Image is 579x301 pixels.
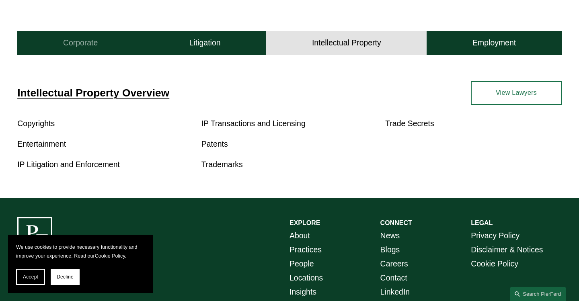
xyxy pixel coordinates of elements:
[201,119,306,128] a: IP Transactions and Licensing
[380,271,407,285] a: Contact
[312,38,381,48] h4: Intellectual Property
[8,235,153,293] section: Cookie banner
[289,271,323,285] a: Locations
[51,269,80,285] button: Decline
[57,274,74,280] span: Decline
[510,287,566,301] a: Search this site
[380,243,400,257] a: Blogs
[380,285,410,299] a: LinkedIn
[472,38,516,48] h4: Employment
[471,81,562,104] a: View Lawyers
[17,87,169,99] a: Intellectual Property Overview
[385,119,434,128] a: Trade Secrets
[289,229,310,243] a: About
[16,269,45,285] button: Accept
[289,243,322,257] a: Practices
[201,160,243,169] a: Trademarks
[471,229,519,243] a: Privacy Policy
[289,257,314,271] a: People
[380,257,408,271] a: Careers
[16,243,145,261] p: We use cookies to provide necessary functionality and improve your experience. Read our .
[471,257,518,271] a: Cookie Policy
[63,38,98,48] h4: Corporate
[95,253,125,259] a: Cookie Policy
[201,139,228,148] a: Patents
[471,243,543,257] a: Disclaimer & Notices
[17,119,55,128] a: Copyrights
[189,38,221,48] h4: Litigation
[380,219,412,226] strong: CONNECT
[23,274,38,280] span: Accept
[17,160,120,169] a: IP Litigation and Enforcement
[289,285,316,299] a: Insights
[17,139,66,148] a: Entertainment
[471,219,493,226] strong: LEGAL
[289,219,320,226] strong: EXPLORE
[380,229,400,243] a: News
